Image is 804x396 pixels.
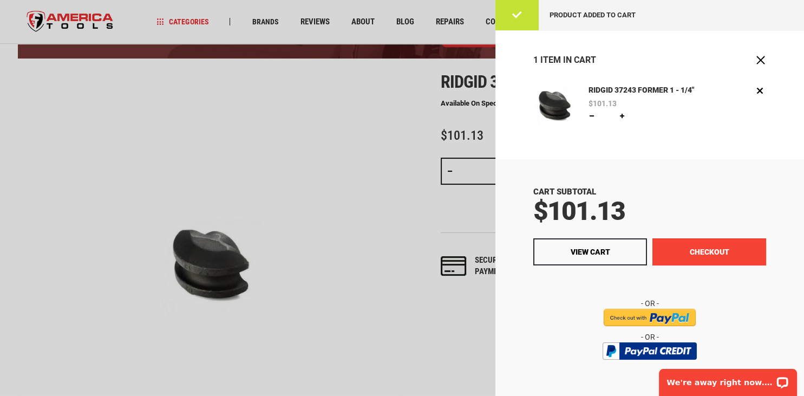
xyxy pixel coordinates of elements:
span: $101.13 [533,196,625,226]
span: $101.13 [589,100,617,107]
span: View Cart [571,248,610,256]
span: Cart Subtotal [533,187,596,197]
span: 1 [533,55,538,65]
iframe: LiveChat chat widget [652,362,804,396]
a: RIDGID 37243 FORMER 1 - 1/4" [533,85,576,129]
button: Checkout [652,238,766,265]
a: View Cart [533,238,647,265]
button: Close [755,55,766,66]
a: RIDGID 37243 FORMER 1 - 1/4" [586,85,697,96]
span: Product added to cart [550,11,636,19]
img: btn_bml_text.png [609,362,690,374]
img: RIDGID 37243 FORMER 1 - 1/4" [533,85,576,127]
span: Item in Cart [540,55,596,65]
